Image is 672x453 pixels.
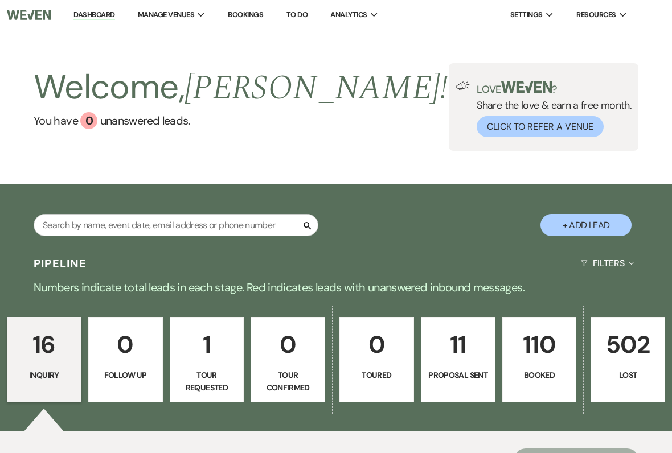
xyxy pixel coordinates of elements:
[428,369,488,381] p: Proposal Sent
[502,317,577,402] a: 110Booked
[428,326,488,364] p: 11
[470,81,632,137] div: Share the love & earn a free month.
[7,317,81,402] a: 16Inquiry
[34,63,448,112] h2: Welcome,
[598,369,658,381] p: Lost
[510,369,569,381] p: Booked
[286,10,308,19] a: To Do
[177,326,237,364] p: 1
[34,256,87,271] h3: Pipeline
[34,214,318,236] input: Search by name, event date, email address or phone number
[347,326,407,364] p: 0
[540,214,632,236] button: + Add Lead
[258,369,318,394] p: Tour Confirmed
[510,326,569,364] p: 110
[138,9,194,20] span: Manage Venues
[339,317,414,402] a: 0Toured
[14,369,74,381] p: Inquiry
[185,62,448,114] span: [PERSON_NAME] !
[501,81,552,93] img: weven-logo-green.svg
[228,10,263,19] a: Bookings
[96,326,155,364] p: 0
[73,10,114,20] a: Dashboard
[170,317,244,402] a: 1Tour Requested
[34,112,448,129] a: You have 0 unanswered leads.
[421,317,495,402] a: 11Proposal Sent
[576,9,616,20] span: Resources
[14,326,74,364] p: 16
[477,116,604,137] button: Click to Refer a Venue
[456,81,470,90] img: loud-speaker-illustration.svg
[347,369,407,381] p: Toured
[251,317,325,402] a: 0Tour Confirmed
[80,112,97,129] div: 0
[7,3,51,27] img: Weven Logo
[598,326,658,364] p: 502
[477,81,632,94] p: Love ?
[510,9,543,20] span: Settings
[96,369,155,381] p: Follow Up
[177,369,237,394] p: Tour Requested
[258,326,318,364] p: 0
[330,9,367,20] span: Analytics
[88,317,163,402] a: 0Follow Up
[576,248,638,278] button: Filters
[591,317,665,402] a: 502Lost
